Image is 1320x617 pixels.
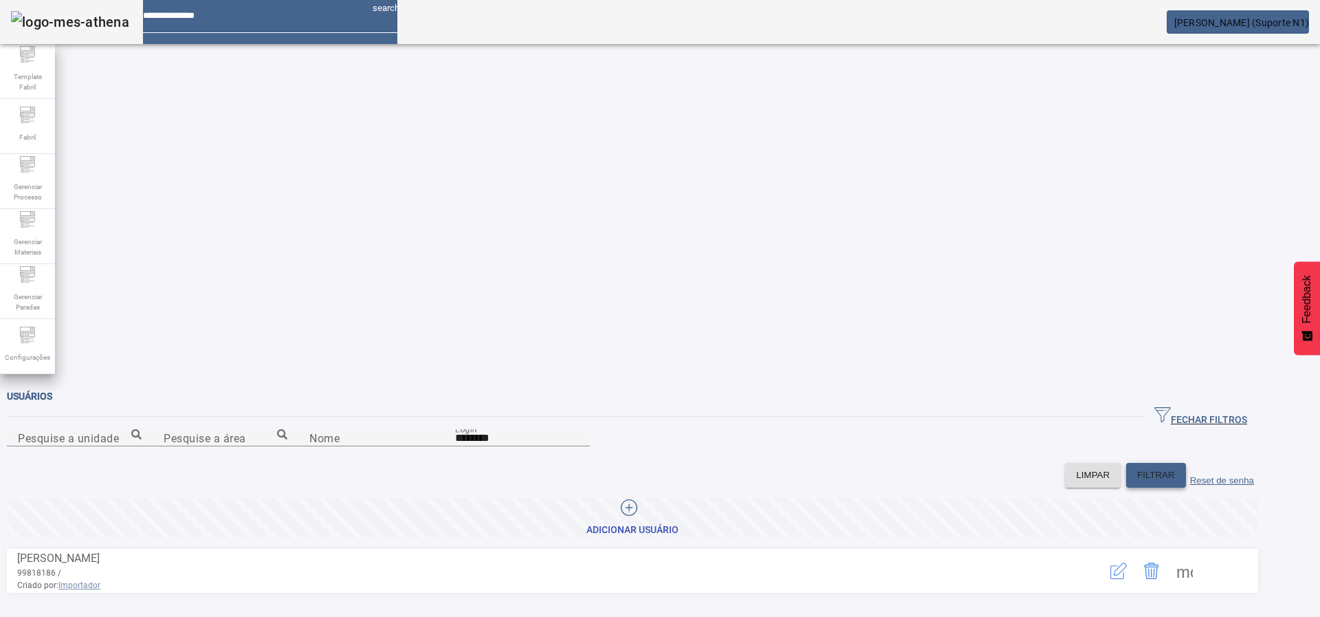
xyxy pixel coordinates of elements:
[1174,17,1310,28] span: [PERSON_NAME] (Suporte N1)
[1137,468,1175,482] span: FILTRAR
[1126,463,1186,488] button: FILTRAR
[455,424,477,433] mat-label: Login
[17,568,61,578] span: 99818186 /
[17,579,1048,592] span: Criado por:
[58,581,100,590] span: Importador
[7,232,48,261] span: Gerenciar Materiais
[1168,554,1201,587] button: Mais
[1186,463,1258,488] button: Reset de senha
[1135,554,1168,587] button: Delete
[7,391,52,402] span: Usuários
[18,430,142,446] input: Number
[1154,407,1247,427] span: FECHAR FILTROS
[7,288,48,316] span: Gerenciar Paradas
[1301,275,1313,323] span: Feedback
[7,67,48,96] span: Template Fabril
[164,431,246,444] mat-label: Pesquise a área
[164,430,287,446] input: Number
[11,11,129,33] img: logo-mes-athena
[15,128,40,147] span: Fabril
[309,431,340,444] mat-label: Nome
[7,177,48,206] span: Gerenciar Processo
[17,552,100,565] span: [PERSON_NAME]
[586,523,679,537] div: Adicionar Usuário
[7,498,1258,538] button: Adicionar Usuário
[18,431,119,444] mat-label: Pesquise a unidade
[1065,463,1121,488] button: LIMPAR
[1190,475,1254,486] label: Reset de senha
[1,348,54,367] span: Configurações
[1143,404,1258,429] button: FECHAR FILTROS
[1076,468,1110,482] span: LIMPAR
[1294,261,1320,355] button: Feedback - Mostrar pesquisa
